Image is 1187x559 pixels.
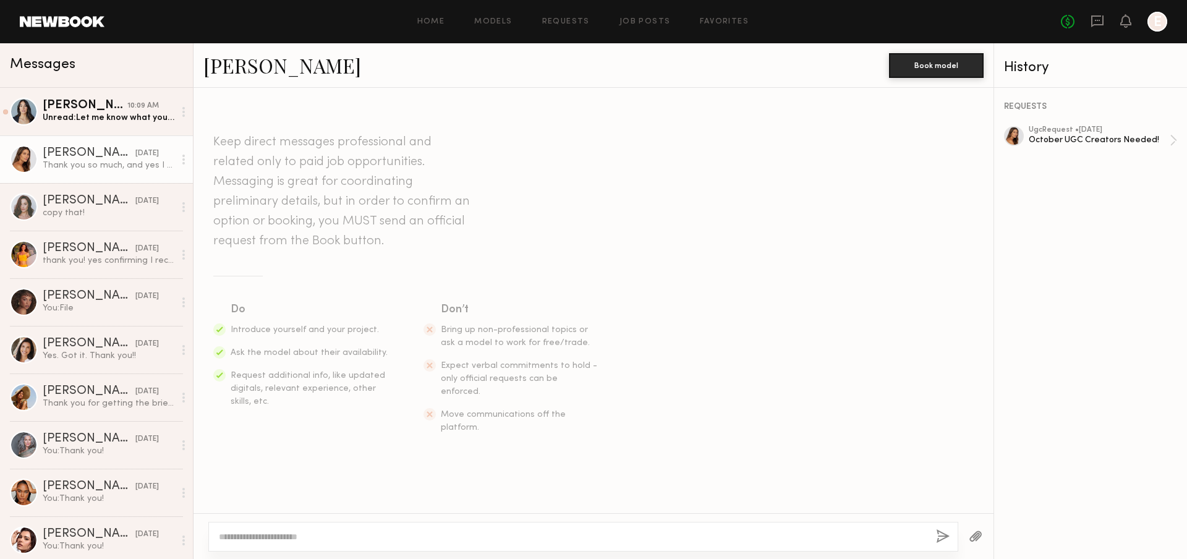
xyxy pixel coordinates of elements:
button: Book model [889,53,984,78]
div: [DATE] [135,529,159,540]
div: Yes. Got it. Thank you!! [43,350,174,362]
div: Thank you for getting the brief . Yes I want to deliver to you the best quality content all aroun... [43,398,174,409]
span: Bring up non-professional topics or ask a model to work for free/trade. [441,326,590,347]
div: [DATE] [135,291,159,302]
div: [PERSON_NAME] [43,147,135,160]
div: October UGC Creators Needed! [1029,134,1170,146]
div: History [1004,61,1177,75]
a: ugcRequest •[DATE]October UGC Creators Needed! [1029,126,1177,155]
div: Do [231,301,389,318]
span: Messages [10,58,75,72]
div: [PERSON_NAME] [43,338,135,350]
a: Home [417,18,445,26]
div: [PERSON_NAME] [43,433,135,445]
div: You: File [43,302,174,314]
span: Introduce yourself and your project. [231,326,379,334]
div: [DATE] [135,481,159,493]
div: [PERSON_NAME] [43,195,135,207]
span: Expect verbal commitments to hold - only official requests can be enforced. [441,362,597,396]
div: [PERSON_NAME] [43,290,135,302]
div: [PERSON_NAME] [43,100,127,112]
div: You: Thank you! [43,540,174,552]
a: Models [474,18,512,26]
div: You: Thank you! [43,493,174,505]
a: Requests [542,18,590,26]
div: [DATE] [135,386,159,398]
a: Book model [889,59,984,70]
div: ugc Request • [DATE] [1029,126,1170,134]
div: 10:09 AM [127,100,159,112]
div: Unread: Let me know what you think!! [43,112,174,124]
div: [DATE] [135,148,159,160]
span: Move communications off the platform. [441,411,566,432]
div: [DATE] [135,195,159,207]
div: [PERSON_NAME] [43,528,135,540]
a: [PERSON_NAME] [203,52,361,79]
span: Ask the model about their availability. [231,349,388,357]
div: [PERSON_NAME] [43,242,135,255]
div: [PERSON_NAME] [43,385,135,398]
div: thank you! yes confirming I received them :) [43,255,174,267]
a: Favorites [700,18,749,26]
span: Request additional info, like updated digitals, relevant experience, other skills, etc. [231,372,385,406]
div: [DATE] [135,338,159,350]
div: You: Thank you! [43,445,174,457]
div: copy that! [43,207,174,219]
div: Thank you so much, and yes I received the package :). [43,160,174,171]
div: [DATE] [135,243,159,255]
div: REQUESTS [1004,103,1177,111]
a: Job Posts [619,18,671,26]
header: Keep direct messages professional and related only to paid job opportunities. Messaging is great ... [213,132,473,251]
div: [DATE] [135,433,159,445]
div: [PERSON_NAME] [43,480,135,493]
a: E [1147,12,1167,32]
div: Don’t [441,301,599,318]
